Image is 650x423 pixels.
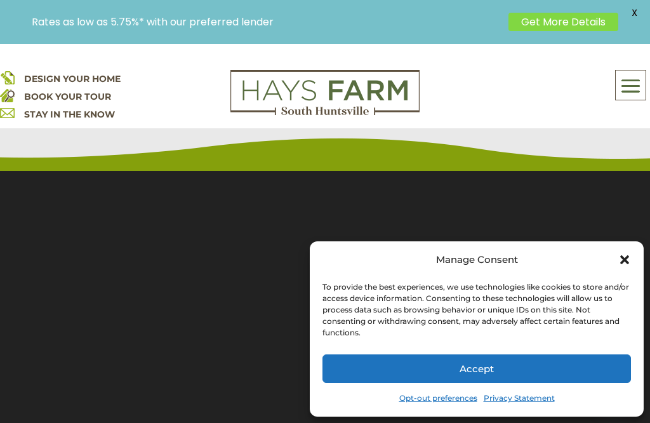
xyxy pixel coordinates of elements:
[322,354,631,383] button: Accept
[618,253,631,266] div: Close dialog
[24,109,115,120] a: STAY IN THE KNOW
[436,251,518,269] div: Manage Consent
[625,3,644,22] span: X
[24,73,121,84] a: DESIGN YOUR HOME
[24,91,111,102] a: BOOK YOUR TOUR
[399,389,477,407] a: Opt-out preferences
[508,13,618,31] a: Get More Details
[230,70,420,116] img: Logo
[322,281,630,339] div: To provide the best experiences, we use technologies like cookies to store and/or access device i...
[32,16,502,28] p: Rates as low as 5.75%* with our preferred lender
[230,107,420,118] a: hays farm homes huntsville development
[484,389,555,407] a: Privacy Statement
